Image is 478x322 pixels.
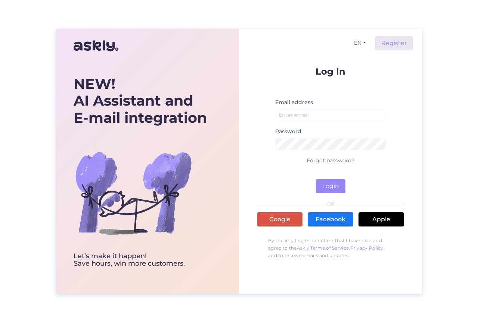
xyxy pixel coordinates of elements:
[74,75,115,93] b: NEW!
[351,38,369,49] button: EN
[358,212,404,226] a: Apple
[275,109,386,121] input: Enter email
[74,75,207,126] div: AI Assistant and E-mail integration
[297,245,349,251] a: Askly Terms of Service
[325,201,336,207] span: OR
[350,245,384,251] a: Privacy Policy
[74,37,118,55] img: Askly
[307,157,354,164] a: Forgot password?
[275,128,301,135] label: Password
[275,99,313,106] label: Email address
[257,212,302,226] a: Google
[74,253,207,268] div: Let’s make it happen! Save hours, win more customers.
[308,212,353,226] a: Facebook
[375,36,413,50] a: Register
[257,67,404,76] p: Log In
[316,179,345,193] button: Login
[257,233,404,263] p: By clicking Log In, I confirm that I have read and agree to the , , and to receive emails and upd...
[74,133,193,253] img: bg-askly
